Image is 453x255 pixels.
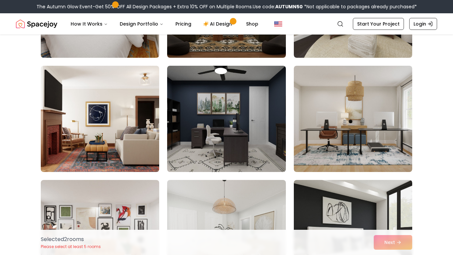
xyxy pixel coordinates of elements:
img: Spacejoy Logo [16,17,57,31]
nav: Main [65,17,264,31]
span: Use code: [253,3,303,10]
nav: Global [16,13,437,35]
button: Design Portfolio [114,17,169,31]
a: Pricing [170,17,197,31]
img: Room room-14 [167,66,286,172]
a: Spacejoy [16,17,57,31]
p: Selected 2 room s [41,235,101,243]
p: Please select at least 5 rooms [41,244,101,249]
a: Start Your Project [353,18,404,30]
a: Login [409,18,437,30]
a: AI Design [198,17,239,31]
span: *Not applicable to packages already purchased* [303,3,417,10]
img: Room room-13 [41,66,159,172]
a: Shop [241,17,264,31]
img: United States [274,20,282,28]
b: AUTUMN50 [275,3,303,10]
button: How It Works [65,17,113,31]
img: Room room-15 [294,66,412,172]
div: The Autumn Glow Event-Get 50% OFF All Design Packages + Extra 10% OFF on Multiple Rooms. [36,3,417,10]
